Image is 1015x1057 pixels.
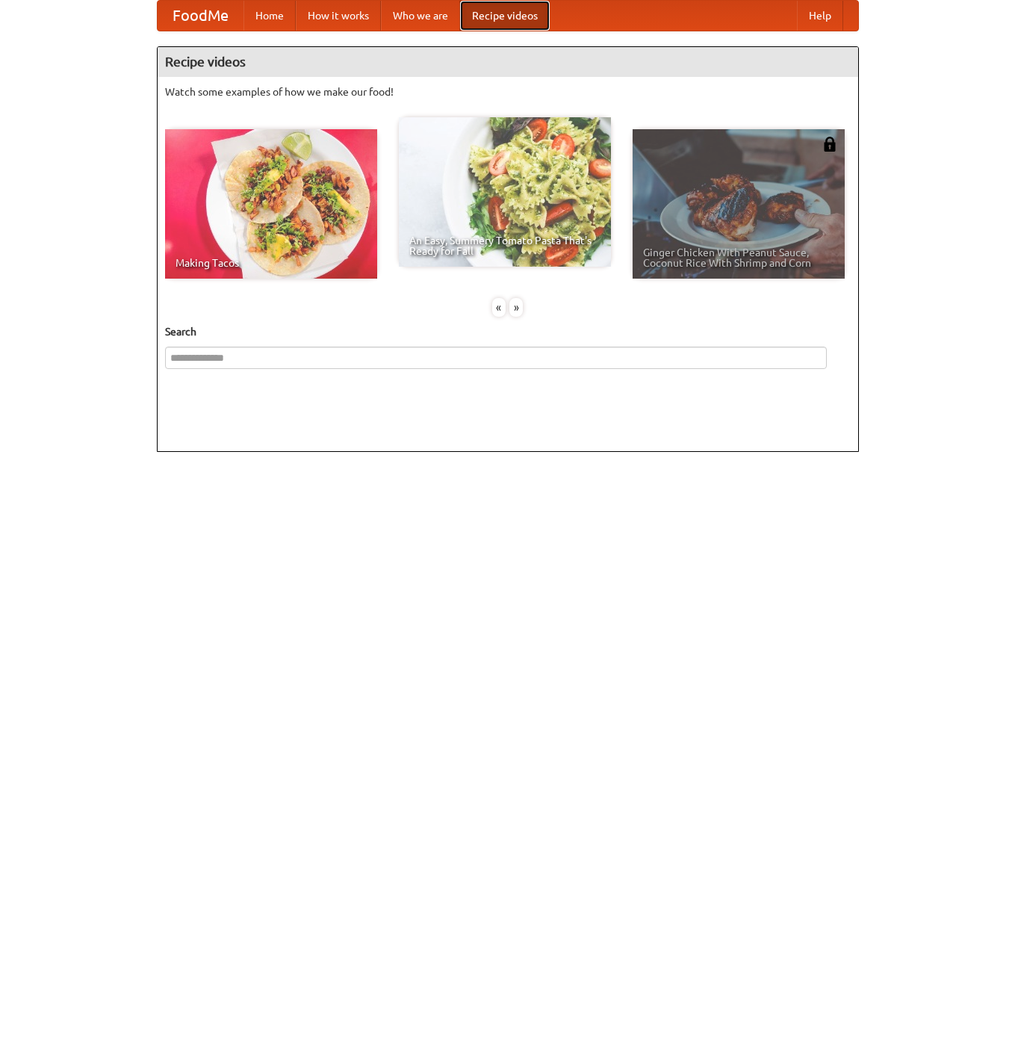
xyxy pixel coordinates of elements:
img: 483408.png [822,137,837,152]
a: FoodMe [158,1,243,31]
div: « [492,298,506,317]
a: Recipe videos [460,1,550,31]
div: » [509,298,523,317]
p: Watch some examples of how we make our food! [165,84,851,99]
a: An Easy, Summery Tomato Pasta That's Ready for Fall [399,117,611,267]
span: Making Tacos [176,258,367,268]
a: How it works [296,1,381,31]
span: An Easy, Summery Tomato Pasta That's Ready for Fall [409,235,600,256]
h4: Recipe videos [158,47,858,77]
a: Home [243,1,296,31]
a: Help [797,1,843,31]
a: Making Tacos [165,129,377,279]
h5: Search [165,324,851,339]
a: Who we are [381,1,460,31]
